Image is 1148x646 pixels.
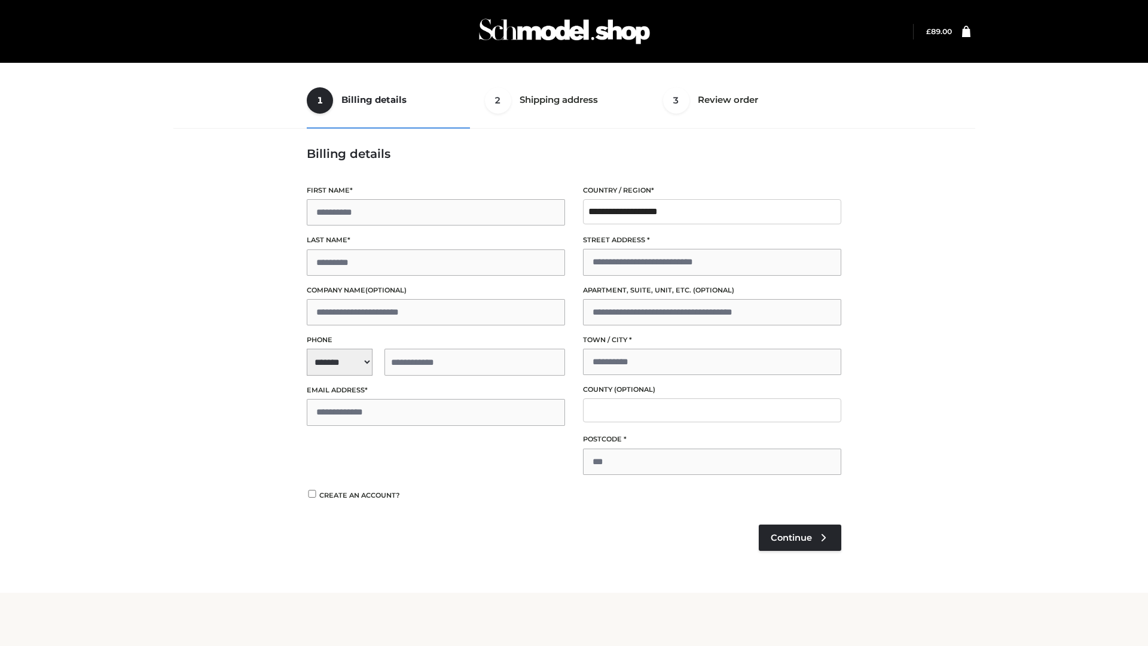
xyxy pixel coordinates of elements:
[583,285,841,296] label: Apartment, suite, unit, etc.
[307,147,841,161] h3: Billing details
[771,532,812,543] span: Continue
[475,8,654,55] img: Schmodel Admin 964
[319,491,400,499] span: Create an account?
[926,27,952,36] a: £89.00
[583,434,841,445] label: Postcode
[307,385,565,396] label: Email address
[583,185,841,196] label: Country / Region
[926,27,952,36] bdi: 89.00
[307,285,565,296] label: Company name
[307,185,565,196] label: First name
[583,384,841,395] label: County
[583,234,841,246] label: Street address
[307,490,317,498] input: Create an account?
[307,334,565,346] label: Phone
[759,525,841,551] a: Continue
[926,27,931,36] span: £
[614,385,655,394] span: (optional)
[307,234,565,246] label: Last name
[365,286,407,294] span: (optional)
[693,286,734,294] span: (optional)
[583,334,841,346] label: Town / City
